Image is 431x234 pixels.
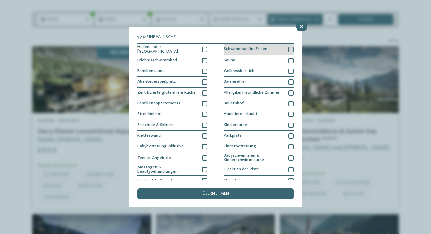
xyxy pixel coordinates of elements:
[137,45,198,54] span: Hallen- oder [GEOGRAPHIC_DATA]
[224,69,254,73] span: Wellnessbereich
[137,156,171,160] span: Teenie-Angebote
[224,80,246,84] span: Barrierefrei
[224,101,244,106] span: Bauernhof
[137,179,172,183] span: Ski-Shuttle-Dienst
[137,165,198,174] span: Massagen & Beautybehandlungen
[224,91,280,95] span: Allergikerfreundliche Zimmer
[137,144,184,149] span: Babybetreuung inklusive
[137,112,162,116] span: Streichelzoo
[224,144,256,149] span: Kinderbetreuung
[224,47,267,52] span: Schwimmbad im Freien
[224,58,235,63] span: Sauna
[137,69,165,73] span: Familiensauna
[224,112,257,116] span: Haustiere erlaubt
[137,123,176,127] span: Skischule & Skikurse
[137,134,161,138] span: Kletterwand
[224,179,242,183] span: Skiverleih
[224,123,247,127] span: Kletterkurse
[202,192,229,196] span: übernehmen
[137,80,176,84] span: Abenteuerspielplatz
[137,101,180,106] span: Familienappartements
[137,91,196,95] span: Zertifizierte glutenfreie Küche
[224,167,259,172] span: Direkt an der Piste
[224,154,284,162] span: Babyschwimmen & Kinderschwimmkurse
[224,134,241,138] span: Parkplatz
[137,58,177,63] span: Erlebnisschwimmbad
[143,35,176,39] span: Meine Wünsche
